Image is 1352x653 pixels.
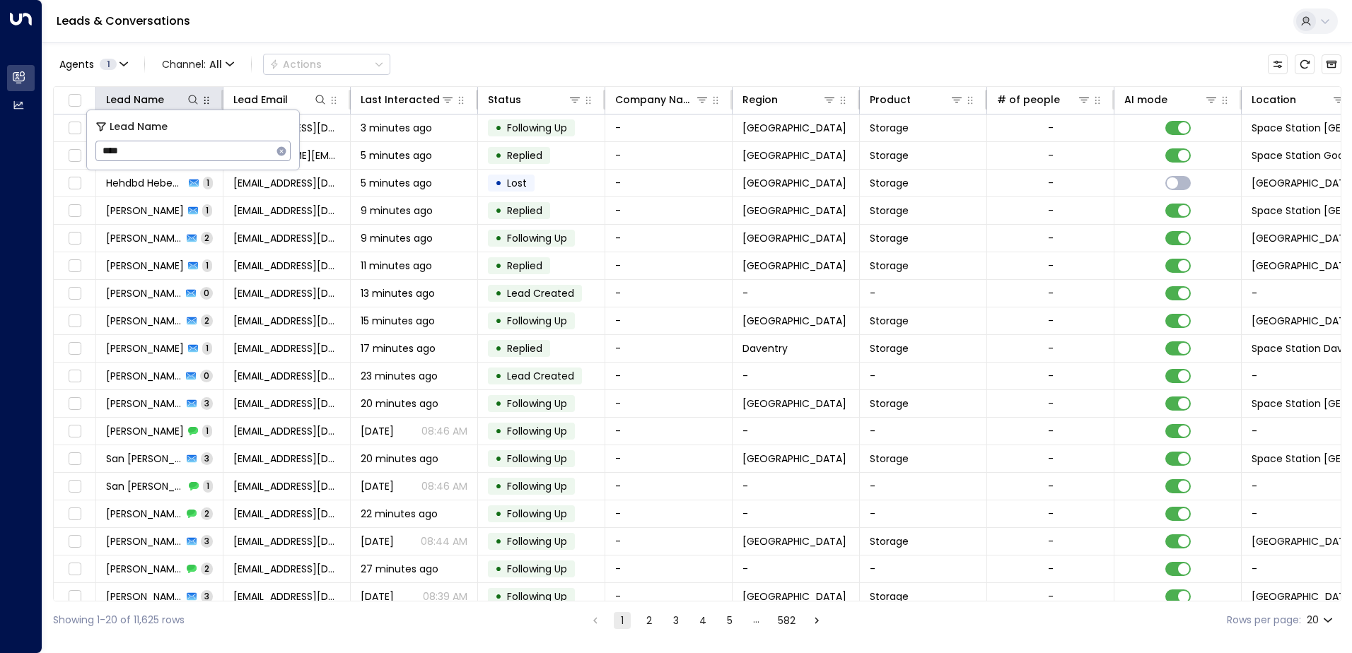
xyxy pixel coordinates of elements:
td: - [860,555,987,582]
div: # of people [997,91,1060,108]
span: Following Up [507,231,567,245]
div: • [495,364,502,388]
div: • [495,281,502,305]
span: natasya.gcu@gmail.com [233,231,340,245]
button: Archived Leads [1322,54,1341,74]
span: Faicka Khairdin [106,534,182,548]
span: London [742,396,846,411]
div: - [1048,562,1054,576]
span: Storage [870,204,909,218]
div: - [1048,479,1054,493]
span: 3 [201,452,213,464]
span: Daventry [742,341,788,355]
div: - [1048,507,1054,521]
button: Go to page 3 [668,612,684,629]
span: Storage [870,589,909,604]
span: Storage [870,148,909,163]
span: Hehdbd Hebebd [106,176,185,190]
span: 1 [202,425,212,437]
td: - [605,170,733,196]
span: Following Up [507,424,567,438]
nav: pagination navigation [586,611,826,629]
span: 17 minutes ago [361,341,436,355]
div: • [495,502,502,526]
span: Faicka@hotmail.com [233,507,340,521]
button: Agents1 [53,54,133,74]
span: 20 minutes ago [361,452,438,466]
span: 1 [202,204,212,216]
span: San Pellegrino [106,479,185,493]
div: - [1048,534,1054,548]
span: 0 [200,370,213,382]
span: Replied [507,204,542,218]
div: Company Name [615,91,695,108]
span: Following Up [507,534,567,548]
span: Storage [870,121,909,135]
button: page 1 [614,612,631,629]
span: 3 minutes ago [361,121,432,135]
span: 1 [202,259,212,271]
span: Toggle select row [66,257,83,275]
span: 9 minutes ago [361,204,433,218]
div: • [495,254,502,278]
span: 11 minutes ago [361,259,432,273]
span: James Smith [106,369,182,383]
p: 08:44 AM [421,534,467,548]
div: Showing 1-20 of 11,625 rows [53,613,185,628]
span: James Smith [106,341,184,355]
span: Storage [870,534,909,548]
span: 1 [203,177,213,189]
td: - [605,555,733,582]
span: Toggle select row [66,202,83,220]
span: Birmingham [742,204,846,218]
div: • [495,447,502,471]
span: Sep 08, 2025 [361,424,394,438]
div: • [495,419,502,443]
span: All [209,59,222,70]
div: • [495,529,502,553]
div: Region [742,91,837,108]
span: 1 [202,342,212,354]
div: • [495,392,502,416]
div: Lead Name [106,91,200,108]
span: 27 minutes ago [361,562,438,576]
div: • [495,584,502,608]
div: - [1048,424,1054,438]
span: Replied [507,148,542,163]
span: Siobhan Healy [106,259,184,273]
span: 3 [201,535,213,547]
span: shiv84@btinternet.com [233,259,340,273]
span: San Pellegrino [106,452,182,466]
td: - [605,473,733,500]
span: 2 [201,507,213,519]
span: Lost [507,176,527,190]
span: Toggle select row [66,175,83,192]
td: - [733,280,860,307]
span: shiv84@btinternet.com [233,286,340,300]
span: 28jsmith28@googlemail.com [233,369,340,383]
span: Toggle select row [66,588,83,606]
div: - [1048,396,1054,411]
a: Leads & Conversations [57,13,190,29]
span: Following Up [507,507,567,521]
div: Lead Email [233,91,288,108]
td: - [733,473,860,500]
td: - [605,114,733,141]
span: Toggle select row [66,147,83,165]
span: 3 [201,397,213,409]
td: - [860,473,987,500]
span: Storage [870,231,909,245]
td: - [860,280,987,307]
div: Last Interacted [361,91,440,108]
td: - [733,555,860,582]
p: 08:46 AM [421,479,467,493]
span: 28jsmith28@googlemail.com [233,341,340,355]
span: 9 minutes ago [361,231,433,245]
span: Following Up [507,314,567,328]
span: Storage [870,176,909,190]
td: - [605,280,733,307]
span: Natasya Nawahidudin [106,231,182,245]
span: Storage [870,341,909,355]
div: - [1048,148,1054,163]
span: Patricia Ryan [106,589,182,604]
